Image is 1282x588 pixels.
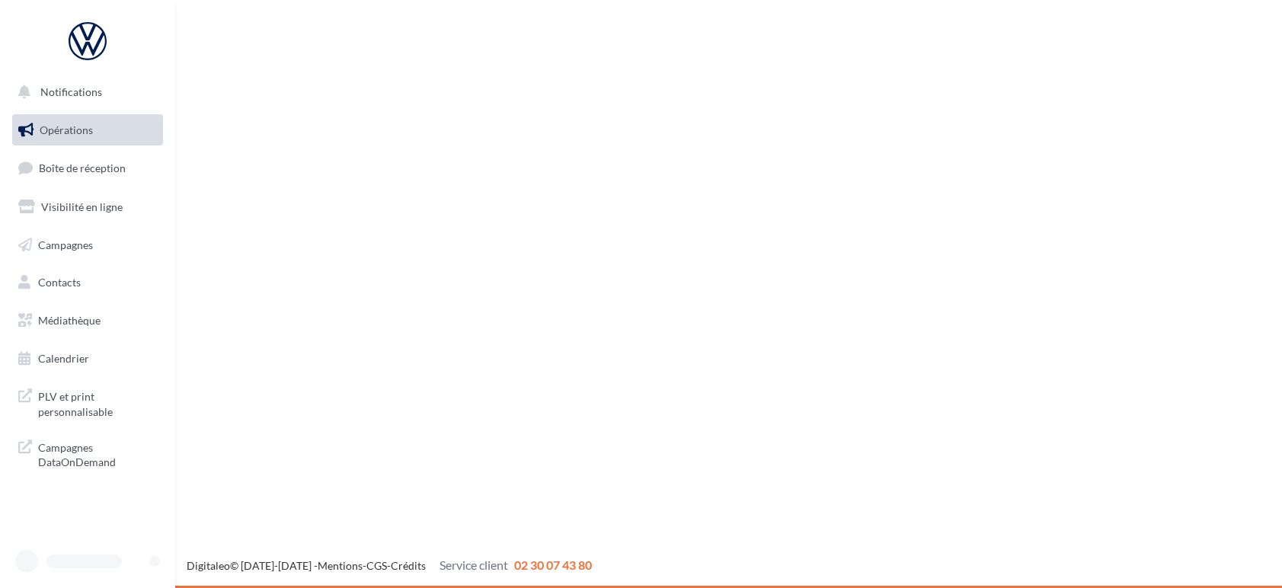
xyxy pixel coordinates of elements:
[187,559,230,572] a: Digitaleo
[38,276,81,289] span: Contacts
[9,305,166,337] a: Médiathèque
[9,343,166,375] a: Calendrier
[9,229,166,261] a: Campagnes
[9,431,166,476] a: Campagnes DataOnDemand
[9,191,166,223] a: Visibilité en ligne
[9,114,166,146] a: Opérations
[318,559,363,572] a: Mentions
[38,314,101,327] span: Médiathèque
[366,559,387,572] a: CGS
[39,161,126,174] span: Boîte de réception
[391,559,426,572] a: Crédits
[9,76,160,108] button: Notifications
[9,152,166,184] a: Boîte de réception
[514,558,592,572] span: 02 30 07 43 80
[9,380,166,425] a: PLV et print personnalisable
[40,123,93,136] span: Opérations
[40,85,102,98] span: Notifications
[9,267,166,299] a: Contacts
[440,558,508,572] span: Service client
[187,559,592,572] span: © [DATE]-[DATE] - - -
[38,238,93,251] span: Campagnes
[38,352,89,365] span: Calendrier
[38,386,157,419] span: PLV et print personnalisable
[38,437,157,470] span: Campagnes DataOnDemand
[41,200,123,213] span: Visibilité en ligne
